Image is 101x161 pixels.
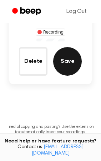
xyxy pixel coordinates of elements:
[59,3,94,20] a: Log Out
[6,124,95,135] p: Tired of copying and pasting? Use the extension to automatically insert your recordings.
[32,145,84,156] a: [EMAIL_ADDRESS][DOMAIN_NAME]
[53,47,82,76] button: Save Audio Record
[4,144,97,157] span: Contact us
[7,5,47,19] a: Beep
[19,47,47,76] button: Delete Audio Record
[36,29,65,36] div: Recording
